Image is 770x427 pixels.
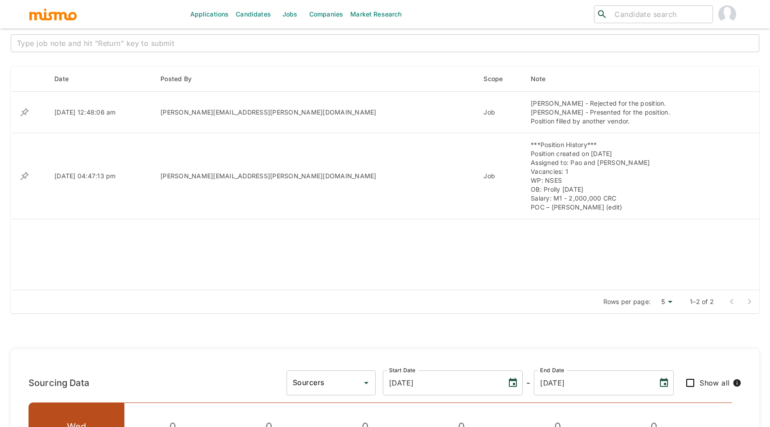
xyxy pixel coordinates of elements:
th: Scope [476,66,524,92]
div: ***Position History*** Position created on [DATE] Assigned to: Pao and [PERSON_NAME] Vacancies: 1... [531,140,732,212]
h6: - [526,376,530,390]
label: Start Date [389,366,416,374]
th: Posted By [153,66,476,92]
td: Job [476,92,524,133]
label: End Date [540,366,564,374]
svg: When checked, all metrics, including those with zero values, will be displayed. [733,378,741,387]
td: [DATE] 12:48:06 am [47,92,153,133]
img: logo [29,8,78,21]
span: Show all [700,377,730,389]
div: [PERSON_NAME] - Rejected for the position. [PERSON_NAME] - Presented for the position. Position f... [531,99,732,126]
td: [DATE] 04:47:13 pm [47,133,153,219]
h6: Sourcing Data [29,376,89,390]
table: enhanced table [11,66,759,290]
div: 5 [654,296,676,308]
input: MM/DD/YYYY [534,370,651,395]
td: Job [476,133,524,219]
input: MM/DD/YYYY [383,370,500,395]
p: Rows per page: [603,297,651,306]
button: Open [360,377,373,389]
p: 1–2 of 2 [690,297,714,306]
td: [PERSON_NAME][EMAIL_ADDRESS][PERSON_NAME][DOMAIN_NAME] [153,92,476,133]
img: Paola Pacheco [718,5,736,23]
button: Choose date, selected date is Sep 25, 2025 [504,374,522,392]
th: Note [524,66,739,92]
button: Choose date, selected date is Oct 1, 2025 [655,374,673,392]
td: [PERSON_NAME][EMAIL_ADDRESS][PERSON_NAME][DOMAIN_NAME] [153,133,476,219]
th: Date [47,66,153,92]
input: Candidate search [611,8,709,21]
